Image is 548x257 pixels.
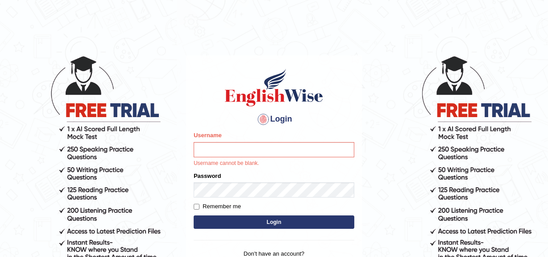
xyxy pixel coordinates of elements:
[194,160,354,168] p: Username cannot be blank.
[194,112,354,126] h4: Login
[194,202,241,211] label: Remember me
[223,67,325,108] img: Logo of English Wise sign in for intelligent practice with AI
[194,172,221,180] label: Password
[194,204,199,210] input: Remember me
[194,131,222,139] label: Username
[194,215,354,229] button: Login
